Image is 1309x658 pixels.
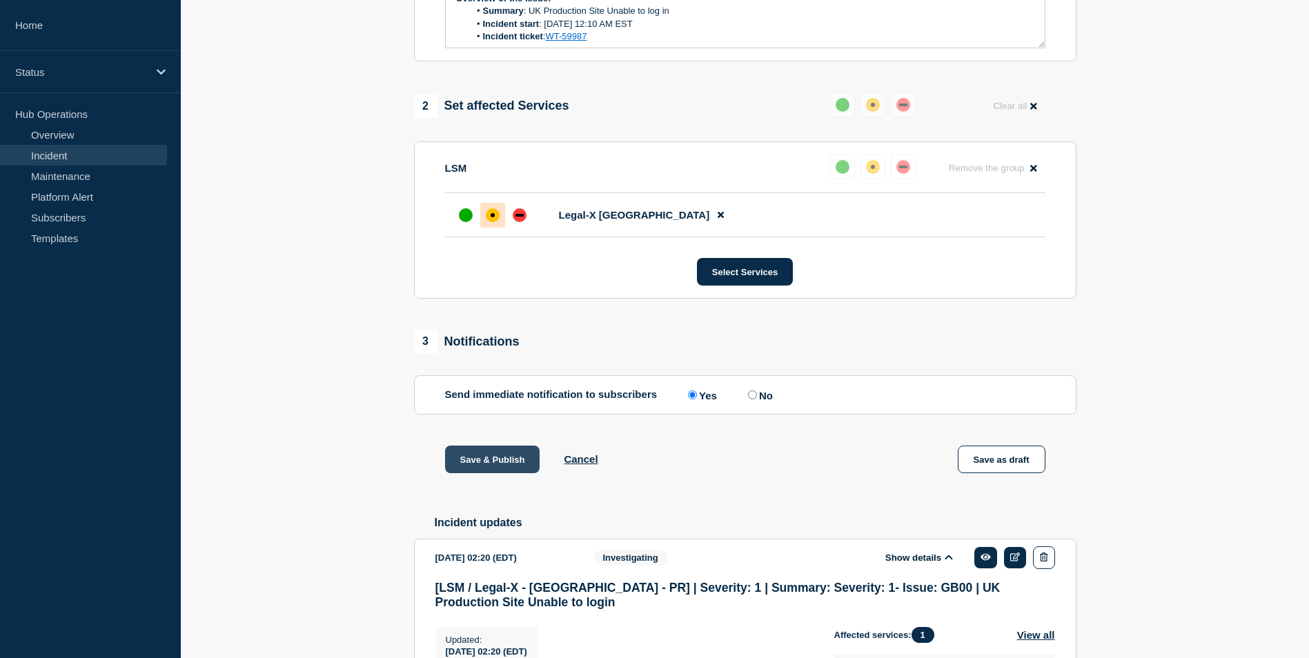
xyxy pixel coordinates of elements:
button: down [891,92,916,117]
div: up [459,208,473,222]
button: Clear all [985,92,1045,119]
div: Send immediate notification to subscribers [445,388,1045,401]
p: Updated : [446,635,527,645]
div: Set affected Services [414,94,569,118]
button: up [830,154,855,179]
button: down [891,154,916,179]
span: 2 [414,94,437,118]
li: : [469,30,1034,43]
div: affected [866,98,880,112]
div: up [836,98,849,112]
button: Save as draft [958,446,1045,473]
button: Cancel [564,453,598,465]
p: Send immediate notification to subscribers [445,388,658,401]
button: View all [1017,627,1055,643]
span: Investigating [594,550,667,566]
input: No [748,390,757,399]
span: 3 [414,330,437,353]
div: down [896,98,910,112]
span: 1 [912,627,934,643]
label: No [745,388,773,401]
button: Remove the group [941,154,1045,181]
h2: Incident updates [435,517,1076,529]
li: : [DATE] 12:10 AM EST [469,18,1034,30]
p: Status [15,66,148,78]
button: up [830,92,855,117]
button: Select Services [697,258,793,286]
button: affected [860,154,885,179]
p: LSM [445,162,467,174]
button: affected [860,92,885,117]
a: WT-59987 [546,31,587,41]
div: up [836,160,849,174]
div: affected [866,160,880,174]
div: down [513,208,526,222]
button: Show details [881,552,957,564]
label: Yes [685,388,717,401]
strong: Summary [483,6,524,16]
div: Notifications [414,330,520,353]
h3: [LSM / Legal-X - [GEOGRAPHIC_DATA] - PR] | Severity: 1 | Summary: Severity: 1- Issue: GB00 | UK P... [435,581,1055,610]
strong: Incident ticket [483,31,543,41]
strong: Incident start [483,19,540,29]
div: [DATE] 02:20 (EDT) [435,546,573,569]
span: Affected services: [834,627,941,643]
span: [DATE] 02:20 (EDT) [446,646,527,657]
button: Save & Publish [445,446,540,473]
div: down [896,160,910,174]
li: : UK Production Site Unable to log in [469,5,1034,17]
span: Remove the group [949,163,1025,173]
input: Yes [688,390,697,399]
div: affected [486,208,500,222]
span: Legal-X [GEOGRAPHIC_DATA] [559,209,710,221]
